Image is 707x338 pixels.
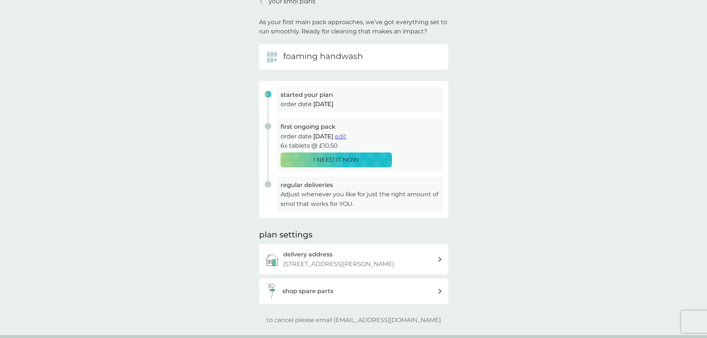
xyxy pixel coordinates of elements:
[335,133,346,140] span: edit
[283,51,363,62] h6: foaming handwash
[281,141,439,151] p: 6x tablets @ £10.50
[265,49,279,64] img: foaming handwash
[259,244,448,274] a: delivery address[STREET_ADDRESS][PERSON_NAME]
[283,250,333,259] h3: delivery address
[313,133,333,140] span: [DATE]
[266,315,441,325] p: to cancel please email [EMAIL_ADDRESS][DOMAIN_NAME]
[259,229,312,241] h2: plan settings
[259,17,448,36] p: As your first main pack approaches, we’ve got everything set to run smoothly. Ready for cleaning ...
[281,90,439,100] h3: started your plan
[259,278,448,304] button: shop spare parts
[283,259,394,269] p: [STREET_ADDRESS][PERSON_NAME]
[313,101,333,108] span: [DATE]
[282,286,333,296] h3: shop spare parts
[281,99,439,109] p: order date
[281,132,439,141] p: order date
[281,180,439,190] h3: regular deliveries
[313,155,359,165] p: I NEED IT NOW
[335,132,346,141] button: edit
[281,190,439,209] p: Adjust whenever you like for just the right amount of smol that works for YOU.
[281,152,392,167] button: I NEED IT NOW
[281,122,439,132] h3: first ongoing pack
